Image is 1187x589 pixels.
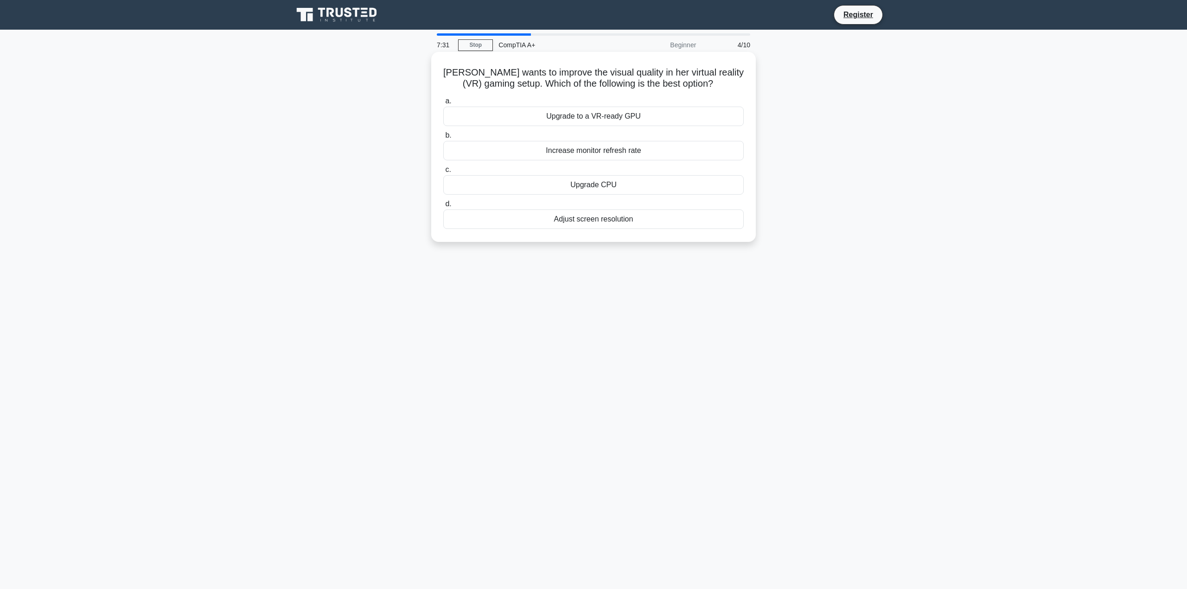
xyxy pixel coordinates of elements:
[445,200,451,208] span: d.
[443,141,744,160] div: Increase monitor refresh rate
[443,209,744,229] div: Adjust screen resolution
[838,9,879,20] a: Register
[431,36,458,54] div: 7:31
[493,36,620,54] div: CompTIA A+
[442,67,745,90] h5: [PERSON_NAME] wants to improve the visual quality in her virtual reality (VR) gaming setup. Which...
[443,175,744,195] div: Upgrade CPU
[620,36,702,54] div: Beginner
[445,131,451,139] span: b.
[458,39,493,51] a: Stop
[445,165,451,173] span: c.
[445,97,451,105] span: a.
[702,36,756,54] div: 4/10
[443,107,744,126] div: Upgrade to a VR-ready GPU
